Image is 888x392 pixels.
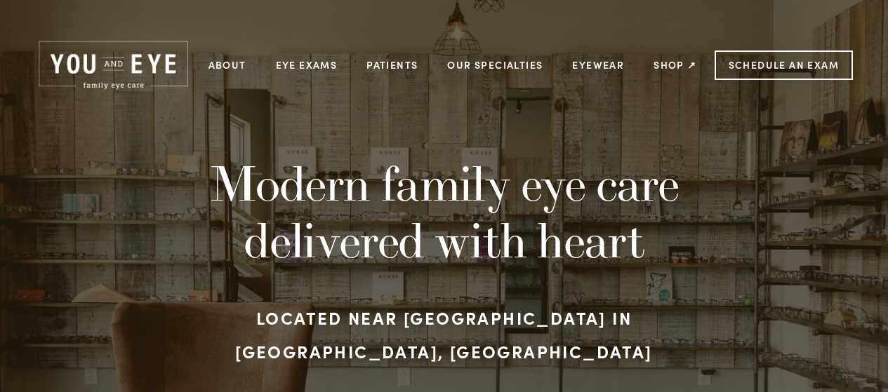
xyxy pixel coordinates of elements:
a: Schedule an Exam [715,50,853,80]
a: About [208,54,246,76]
a: Our Specialties [447,58,543,72]
h1: Modern family eye care delivered with heart [197,155,691,268]
strong: Located near [GEOGRAPHIC_DATA] in [GEOGRAPHIC_DATA], [GEOGRAPHIC_DATA] [235,306,652,363]
a: Eyewear [572,54,624,76]
img: Rochester, MN | You and Eye | Family Eye Care [35,39,192,92]
a: Patients [366,54,418,76]
a: Shop ↗ [654,54,696,76]
a: Eye Exams [276,54,338,76]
